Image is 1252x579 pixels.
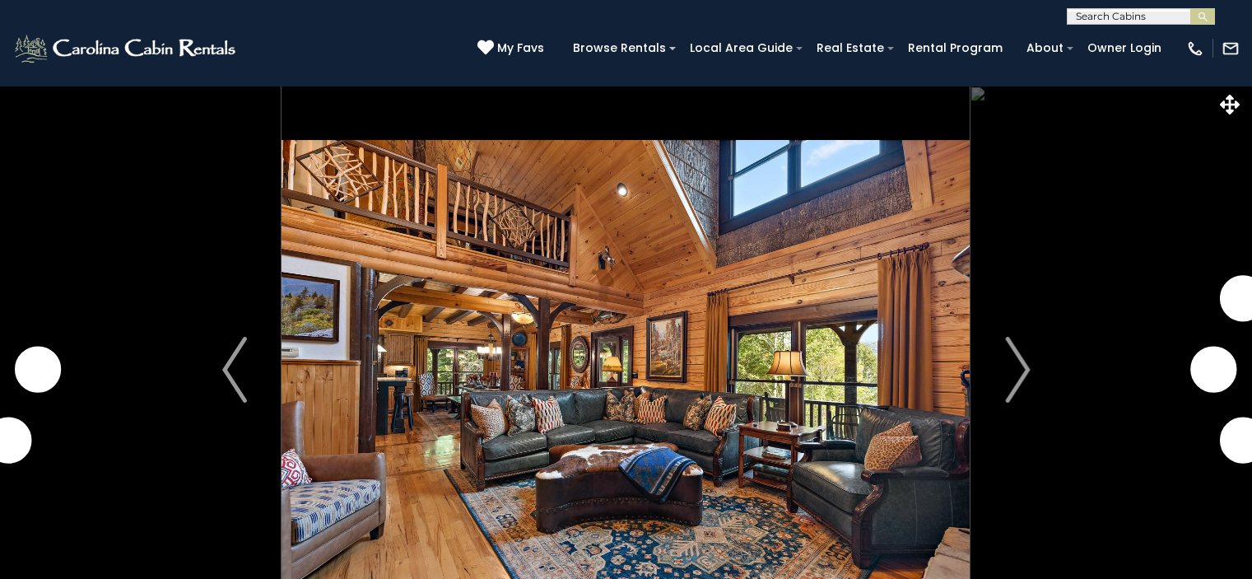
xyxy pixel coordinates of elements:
[682,35,801,61] a: Local Area Guide
[12,32,240,65] img: White-1-2.png
[222,337,247,403] img: arrow
[565,35,674,61] a: Browse Rentals
[497,40,544,57] span: My Favs
[1005,337,1030,403] img: arrow
[1222,40,1240,58] img: mail-regular-white.png
[1186,40,1204,58] img: phone-regular-white.png
[900,35,1011,61] a: Rental Program
[1018,35,1072,61] a: About
[1079,35,1170,61] a: Owner Login
[808,35,892,61] a: Real Estate
[477,40,548,58] a: My Favs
